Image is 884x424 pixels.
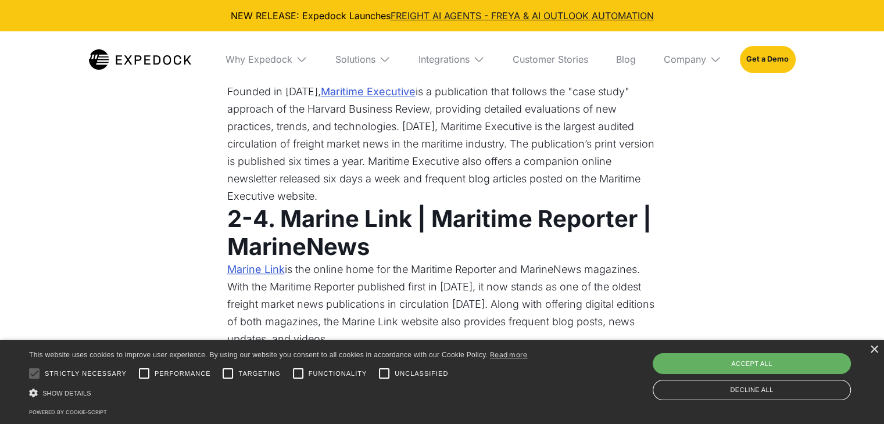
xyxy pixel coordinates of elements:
[227,261,285,278] a: Marine Link
[826,368,884,424] iframe: Chat Widget
[740,46,795,73] a: Get a Demo
[395,369,448,379] span: Unclassified
[9,9,875,22] div: NEW RELEASE: Expedock Launches
[653,380,851,400] div: Decline all
[664,53,706,65] div: Company
[869,346,878,354] div: Close
[409,31,494,87] div: Integrations
[418,53,470,65] div: Integrations
[227,83,657,205] p: Founded in [DATE], is a publication that follows the "case study" approach of the Harvard Busines...
[607,31,645,87] a: Blog
[227,204,652,261] strong: 2-4. Marine Link | Maritime Reporter | MarineNews
[29,351,488,359] span: This website uses cookies to improve user experience. By using our website you consent to all coo...
[653,353,851,374] div: Accept all
[503,31,597,87] a: Customer Stories
[155,369,211,379] span: Performance
[238,369,280,379] span: Targeting
[42,390,91,397] span: Show details
[321,83,416,100] a: Maritime Executive
[490,350,528,359] a: Read more
[391,10,654,21] a: FREIGHT AI AGENTS - FREYA & AI OUTLOOK AUTOMATION
[654,31,731,87] div: Company
[29,387,528,399] div: Show details
[227,261,657,348] p: is the online home for the Maritime Reporter and MarineNews magazines. With the Maritime Reporter...
[29,409,107,415] a: Powered by cookie-script
[309,369,367,379] span: Functionality
[326,31,400,87] div: Solutions
[45,369,127,379] span: Strictly necessary
[226,53,292,65] div: Why Expedock
[335,53,375,65] div: Solutions
[216,31,317,87] div: Why Expedock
